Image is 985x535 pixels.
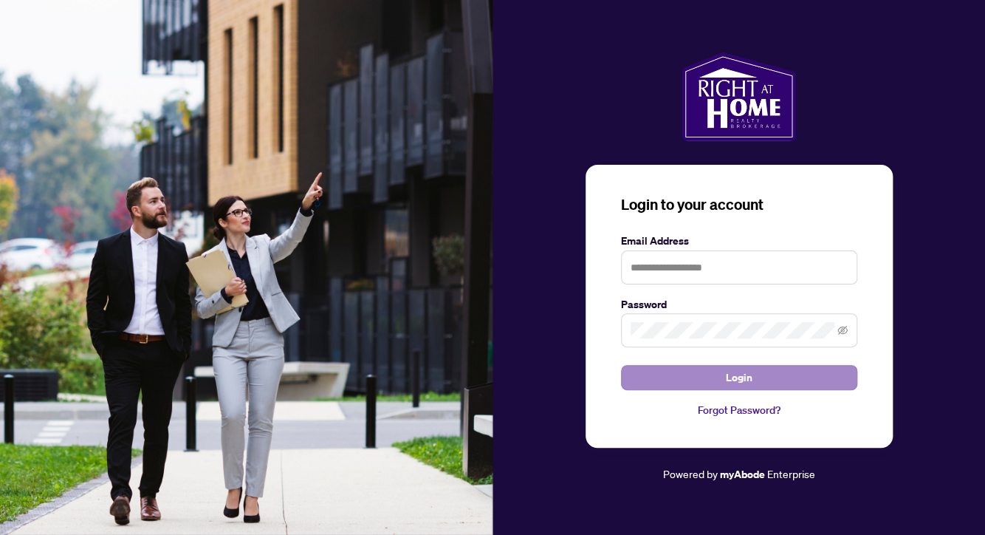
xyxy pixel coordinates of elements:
[726,366,752,389] span: Login
[767,467,815,480] span: Enterprise
[621,365,857,390] button: Login
[621,402,857,418] a: Forgot Password?
[837,325,848,335] span: eye-invisible
[720,466,765,483] a: myAbode
[621,296,857,313] label: Password
[621,233,857,249] label: Email Address
[682,52,796,141] img: ma-logo
[621,194,857,215] h3: Login to your account
[663,467,718,480] span: Powered by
